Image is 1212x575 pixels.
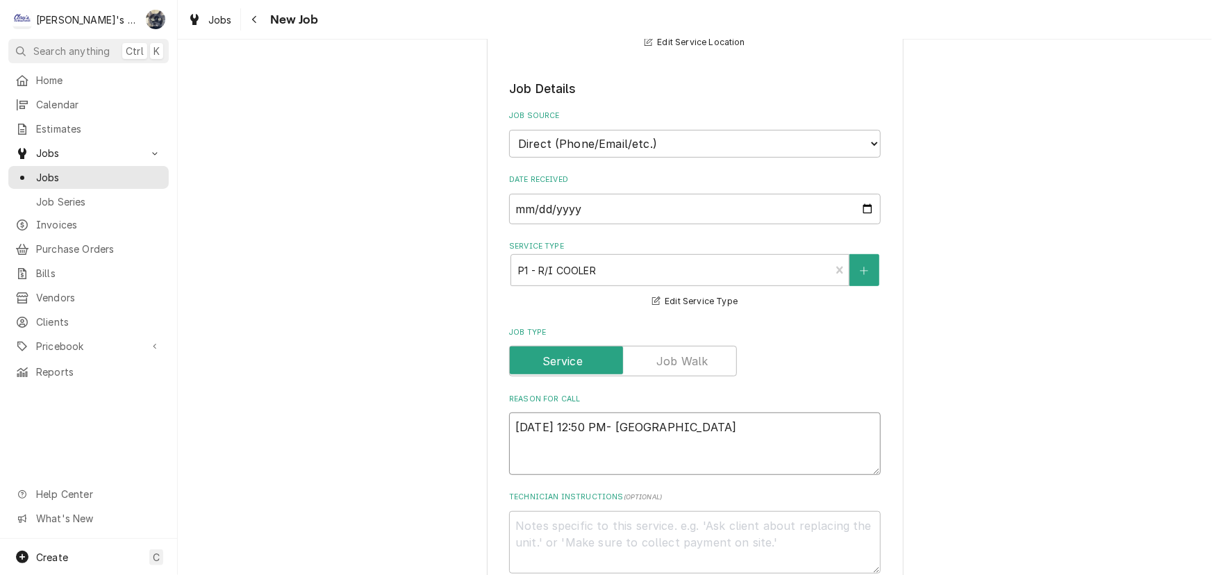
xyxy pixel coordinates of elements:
[36,290,162,305] span: Vendors
[36,365,162,379] span: Reports
[8,69,169,92] a: Home
[509,327,881,338] label: Job Type
[36,487,160,501] span: Help Center
[36,194,162,209] span: Job Series
[8,286,169,309] a: Vendors
[36,339,141,353] span: Pricebook
[509,394,881,475] div: Reason For Call
[36,73,162,87] span: Home
[8,335,169,358] a: Go to Pricebook
[8,310,169,333] a: Clients
[624,493,663,501] span: ( optional )
[509,110,881,157] div: Job Source
[8,262,169,285] a: Bills
[8,237,169,260] a: Purchase Orders
[36,97,162,112] span: Calendar
[153,44,160,58] span: K
[8,142,169,165] a: Go to Jobs
[509,174,881,224] div: Date Received
[266,10,319,29] span: New Job
[509,327,881,376] div: Job Type
[849,254,879,286] button: Create New Service
[509,394,881,405] label: Reason For Call
[153,550,160,565] span: C
[8,507,169,530] a: Go to What's New
[208,12,232,27] span: Jobs
[509,80,881,98] legend: Job Details
[8,93,169,116] a: Calendar
[509,241,881,252] label: Service Type
[33,44,110,58] span: Search anything
[509,492,881,573] div: Technician Instructions
[509,110,881,122] label: Job Source
[8,39,169,63] button: Search anythingCtrlK
[509,194,881,224] input: yyyy-mm-dd
[860,266,868,276] svg: Create New Service
[8,483,169,506] a: Go to Help Center
[36,12,138,27] div: [PERSON_NAME]'s Refrigeration
[36,511,160,526] span: What's New
[146,10,165,29] div: Sarah Bendele's Avatar
[146,10,165,29] div: SB
[36,146,141,160] span: Jobs
[13,10,32,29] div: Clay's Refrigeration's Avatar
[509,492,881,503] label: Technician Instructions
[36,170,162,185] span: Jobs
[182,8,238,31] a: Jobs
[36,315,162,329] span: Clients
[509,174,881,185] label: Date Received
[36,266,162,281] span: Bills
[36,122,162,136] span: Estimates
[8,166,169,189] a: Jobs
[642,34,747,51] button: Edit Service Location
[8,360,169,383] a: Reports
[650,293,740,310] button: Edit Service Type
[126,44,144,58] span: Ctrl
[36,217,162,232] span: Invoices
[36,242,162,256] span: Purchase Orders
[8,117,169,140] a: Estimates
[36,551,68,563] span: Create
[509,241,881,310] div: Service Type
[8,213,169,236] a: Invoices
[509,412,881,475] textarea: [DATE] 12:50 PM- S
[244,8,266,31] button: Navigate back
[13,10,32,29] div: C
[8,190,169,213] a: Job Series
